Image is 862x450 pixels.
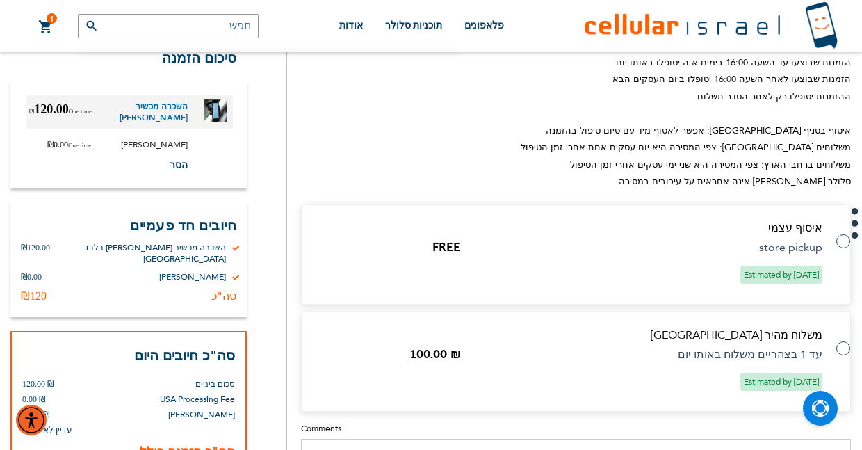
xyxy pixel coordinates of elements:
input: חפש [78,14,259,38]
span: Estimated by [DATE] [740,266,822,284]
div: השכרה מכשיר [PERSON_NAME] בלבד [GEOGRAPHIC_DATA] [60,242,226,264]
span: 1 [49,13,54,24]
td: משלוח מהיר [GEOGRAPHIC_DATA] [333,329,822,341]
span: תוכניות סלולר [385,20,443,31]
span: 0.00 [47,139,91,150]
span: ‏100.00 ₪ [409,349,460,362]
span: ₪ [29,108,34,115]
span: One time [69,108,92,115]
td: איסוף עצמי [333,222,822,234]
div: סה"כ [211,289,236,303]
span: ‏0.00 ₪ [22,392,45,407]
span: One time [68,142,91,149]
a: השכרה מכשיר [PERSON_NAME] בלבד [GEOGRAPHIC_DATA] [102,101,188,123]
label: Comments [301,422,851,435]
th: [PERSON_NAME] [127,407,235,422]
div: ₪120 [21,289,47,303]
span: Estimated by [DATE] [740,373,822,391]
span: סיכום הזמנה [162,49,236,67]
div: [PERSON_NAME] [159,271,226,282]
img: השכרה מכשיר וייז בלבד בישראל [204,99,227,122]
span: 120.00 [29,101,92,123]
th: סכום ביניים [127,366,235,392]
a: 1 [38,19,54,35]
span: הזמנות שבוצעו עד השעה 16:00 בימים א-ה יטופלו באותו יום הזמנות שבוצעו לאחר השעה 16:00 יטופלו ביום ... [521,56,851,188]
td: store pickup [478,241,822,254]
strong: סה"כ חיובים היום [134,346,235,365]
span: הסר [170,159,188,172]
span: USA Processing Fee [160,394,235,405]
span: FREE [432,242,460,255]
div: תפריט נגישות [16,405,47,435]
div: ₪120.00 [21,242,50,264]
span: ‏120.00 ₪ [22,376,54,392]
span: פלאפונים [464,20,504,31]
h3: חיובים חד פעמיים [21,216,236,235]
span: [PERSON_NAME] [111,139,188,150]
span: ₪ [47,140,54,150]
div: ₪0.00 [21,271,42,282]
span: אודות [339,20,363,31]
td: עד 1 בצהריים משלוח באותו יום [478,348,822,361]
img: לוגו סלולר ישראל [585,1,838,51]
